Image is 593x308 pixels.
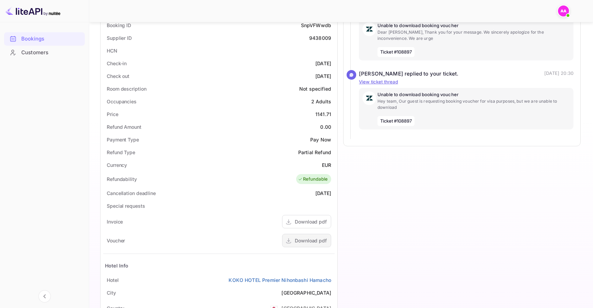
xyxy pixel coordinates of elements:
[107,123,141,130] div: Refund Amount
[107,218,123,225] div: Invoice
[21,35,81,43] div: Bookings
[4,32,85,46] div: Bookings
[38,290,51,303] button: Collapse navigation
[295,237,327,244] div: Download pdf
[107,72,129,80] div: Check out
[107,190,156,197] div: Cancellation deadline
[315,72,331,80] div: [DATE]
[377,47,415,57] span: Ticket #108897
[315,60,331,67] div: [DATE]
[107,22,131,29] div: Booking ID
[107,161,127,169] div: Currency
[362,91,376,105] img: AwvSTEc2VUhQAAAAAElFTkSuQmCC
[362,22,376,36] img: AwvSTEc2VUhQAAAAAElFTkSuQmCC
[107,276,119,284] div: Hotel
[4,46,85,59] a: Customers
[5,5,60,16] img: LiteAPI logo
[377,116,415,126] span: Ticket #108897
[309,34,331,42] div: 9438009
[377,22,570,29] p: Unable to download booking voucher
[107,85,146,92] div: Room description
[107,98,137,105] div: Occupancies
[4,32,85,45] a: Bookings
[298,176,328,183] div: Refundable
[311,98,331,105] div: 2 Adults
[322,161,331,169] div: EUR
[107,202,145,209] div: Special requests
[320,123,331,130] div: 0.00
[107,60,127,67] div: Check-in
[377,91,570,98] p: Unable to download booking voucher
[359,79,573,85] p: View ticket thread
[295,218,327,225] div: Download pdf
[107,149,135,156] div: Refund Type
[310,136,331,143] div: Pay Now
[107,237,125,244] div: Voucher
[21,49,81,57] div: Customers
[107,34,132,42] div: Supplier ID
[377,29,570,42] p: Dear [PERSON_NAME], Thank you for your message. We sincerely apologize for the inconvenience. We ...
[544,70,573,78] p: [DATE] 20:30
[301,22,331,29] div: SnpVFWwdb
[558,5,569,16] img: Abhijith Anilkumar
[298,149,331,156] div: Partial Refund
[107,175,137,183] div: Refundability
[229,276,331,284] a: KOKO HOTEL Premier Nihonbashi Hamacho
[105,262,129,269] div: Hotel Info
[315,111,331,118] div: 1141.71
[107,289,116,296] div: City
[107,136,139,143] div: Payment Type
[281,289,331,296] div: [GEOGRAPHIC_DATA]
[107,111,118,118] div: Price
[315,190,331,197] div: [DATE]
[299,85,331,92] div: Not specified
[359,70,459,78] div: [PERSON_NAME] replied to your ticket.
[377,98,570,111] p: Hey team, Our guest is requesting booking voucher for visa purposes, but we are unable to download
[107,47,117,54] div: HCN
